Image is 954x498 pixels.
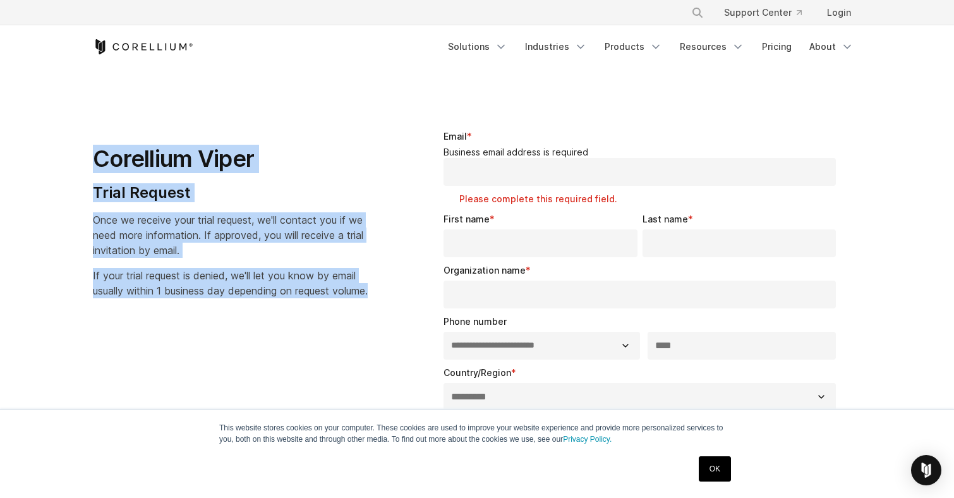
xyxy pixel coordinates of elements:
a: About [802,35,861,58]
a: Industries [517,35,595,58]
div: Navigation Menu [440,35,861,58]
p: This website stores cookies on your computer. These cookies are used to improve your website expe... [219,422,735,445]
span: Last name [643,214,688,224]
h1: Corellium Viper [93,145,368,173]
div: Open Intercom Messenger [911,455,941,485]
span: Organization name [444,265,526,276]
span: If your trial request is denied, we'll let you know by email usually within 1 business day depend... [93,269,368,297]
legend: Business email address is required [444,147,841,158]
a: Login [817,1,861,24]
a: Privacy Policy. [563,435,612,444]
h4: Trial Request [93,183,368,202]
a: Resources [672,35,752,58]
span: Once we receive your trial request, we'll contact you if we need more information. If approved, y... [93,214,363,257]
span: Country/Region [444,367,511,378]
a: Products [597,35,670,58]
a: Solutions [440,35,515,58]
a: Corellium Home [93,39,193,54]
a: OK [699,456,731,482]
span: First name [444,214,490,224]
label: Please complete this required field. [459,193,841,205]
span: Phone number [444,316,507,327]
a: Pricing [754,35,799,58]
span: Email [444,131,467,142]
a: Support Center [714,1,812,24]
div: Navigation Menu [676,1,861,24]
button: Search [686,1,709,24]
